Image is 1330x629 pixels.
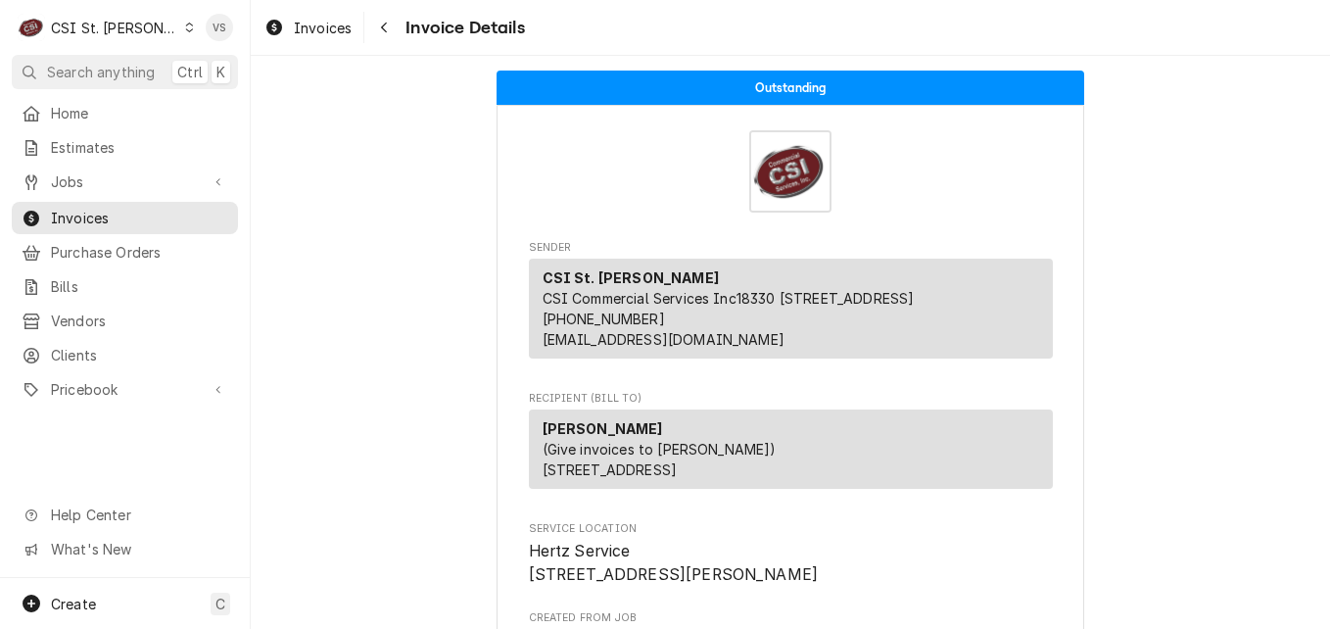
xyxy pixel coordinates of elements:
[12,339,238,371] a: Clients
[51,345,228,365] span: Clients
[12,166,238,198] a: Go to Jobs
[51,171,199,192] span: Jobs
[215,594,225,614] span: C
[12,97,238,129] a: Home
[543,269,719,286] strong: CSI St. [PERSON_NAME]
[51,505,226,525] span: Help Center
[529,391,1053,498] div: Invoice Recipient
[51,276,228,297] span: Bills
[51,539,226,559] span: What's New
[51,379,199,400] span: Pricebook
[216,62,225,82] span: K
[12,131,238,164] a: Estimates
[497,71,1084,105] div: Status
[12,533,238,565] a: Go to What's New
[12,373,238,406] a: Go to Pricebook
[257,12,359,44] a: Invoices
[749,130,831,213] img: Logo
[529,542,819,584] span: Hertz Service [STREET_ADDRESS][PERSON_NAME]
[206,14,233,41] div: VS
[543,420,663,437] strong: [PERSON_NAME]
[12,499,238,531] a: Go to Help Center
[529,259,1053,366] div: Sender
[51,242,228,263] span: Purchase Orders
[51,208,228,228] span: Invoices
[529,521,1053,537] span: Service Location
[12,55,238,89] button: Search anythingCtrlK
[12,270,238,303] a: Bills
[543,311,665,327] a: [PHONE_NUMBER]
[543,441,777,478] span: (Give invoices to [PERSON_NAME]) [STREET_ADDRESS]
[51,596,96,612] span: Create
[529,521,1053,587] div: Service Location
[529,240,1053,367] div: Invoice Sender
[12,236,238,268] a: Purchase Orders
[529,410,1053,497] div: Recipient (Bill To)
[529,391,1053,407] span: Recipient (Bill To)
[368,12,400,43] button: Navigate back
[51,103,228,123] span: Home
[51,311,228,331] span: Vendors
[543,331,784,348] a: [EMAIL_ADDRESS][DOMAIN_NAME]
[177,62,203,82] span: Ctrl
[755,81,827,94] span: Outstanding
[47,62,155,82] span: Search anything
[206,14,233,41] div: Vicky Stuesse's Avatar
[529,410,1053,489] div: Recipient (Bill To)
[12,202,238,234] a: Invoices
[18,14,45,41] div: C
[12,305,238,337] a: Vendors
[529,240,1053,256] span: Sender
[529,540,1053,586] span: Service Location
[51,137,228,158] span: Estimates
[294,18,352,38] span: Invoices
[529,259,1053,359] div: Sender
[51,18,178,38] div: CSI St. [PERSON_NAME]
[400,15,524,41] span: Invoice Details
[529,610,1053,626] span: Created From Job
[543,290,915,307] span: CSI Commercial Services Inc18330 [STREET_ADDRESS]
[18,14,45,41] div: CSI St. Louis's Avatar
